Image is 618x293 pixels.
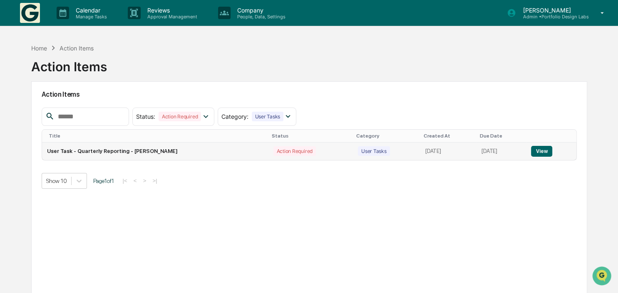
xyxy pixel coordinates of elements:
[8,106,15,113] div: 🖐️
[28,72,105,79] div: We're available if you need us!
[42,90,577,98] h2: Action Items
[69,14,111,20] p: Manage Tasks
[20,3,40,23] img: logo
[57,102,107,117] a: 🗄️Attestations
[93,178,114,184] span: Page 1 of 1
[221,113,248,120] span: Category :
[252,112,284,121] div: User Tasks
[591,265,614,288] iframe: Open customer support
[5,118,56,133] a: 🔎Data Lookup
[420,143,477,160] td: [DATE]
[516,7,588,14] p: [PERSON_NAME]
[424,133,473,139] div: Created At
[136,113,155,120] span: Status :
[273,146,316,156] div: Action Required
[120,177,130,184] button: |<
[141,177,149,184] button: >
[159,112,201,121] div: Action Required
[272,133,350,139] div: Status
[516,14,588,20] p: Admin • Portfolio Design Labs
[231,7,290,14] p: Company
[8,122,15,128] div: 🔎
[131,177,139,184] button: <
[477,143,526,160] td: [DATE]
[69,105,103,113] span: Attestations
[5,102,57,117] a: 🖐️Preclearance
[31,45,47,52] div: Home
[59,141,101,148] a: Powered byPylon
[31,53,107,74] div: Action Items
[150,177,159,184] button: >|
[8,64,23,79] img: 1746055101610-c473b297-6a78-478c-a979-82029cc54cd1
[8,18,151,31] p: How can we help?
[480,133,523,139] div: Due Date
[231,14,290,20] p: People, Data, Settings
[69,7,111,14] p: Calendar
[356,133,417,139] div: Category
[141,14,201,20] p: Approval Management
[28,64,137,72] div: Start new chat
[60,45,94,52] div: Action Items
[141,7,201,14] p: Reviews
[83,141,101,148] span: Pylon
[141,66,151,76] button: Start new chat
[42,143,268,160] td: User Task - Quarterly Reporting - [PERSON_NAME]
[17,121,52,129] span: Data Lookup
[531,148,552,154] a: View
[531,146,552,157] button: View
[60,106,67,113] div: 🗄️
[22,38,137,47] input: Clear
[358,146,390,156] div: User Tasks
[17,105,54,113] span: Preclearance
[49,133,265,139] div: Title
